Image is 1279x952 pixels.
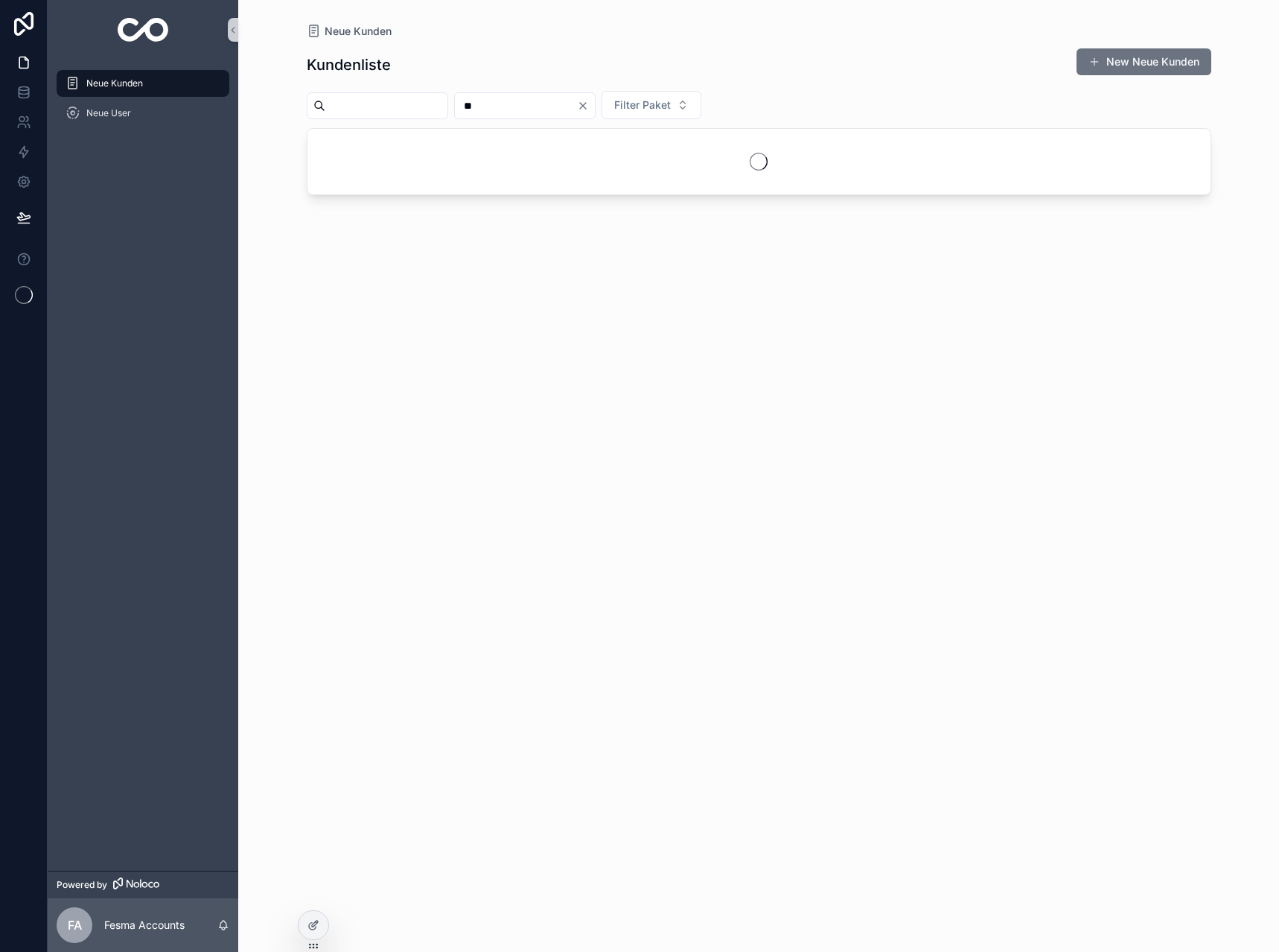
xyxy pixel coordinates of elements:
[614,98,671,112] span: Filter Paket
[325,24,392,39] span: Neue Kunden
[48,871,238,898] a: Powered by
[86,77,143,89] span: Neue Kunden
[57,100,229,127] a: Neue User
[307,24,392,39] a: Neue Kunden
[1077,48,1211,75] button: New Neue Kunden
[48,60,238,146] div: scrollable content
[68,916,82,934] span: FA
[307,54,391,75] h1: Kundenliste
[57,879,107,891] span: Powered by
[602,91,701,119] button: Select Button
[118,18,169,42] img: App logo
[104,918,185,933] p: Fesma Accounts
[577,100,595,112] button: Clear
[57,70,229,97] a: Neue Kunden
[86,107,131,119] span: Neue User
